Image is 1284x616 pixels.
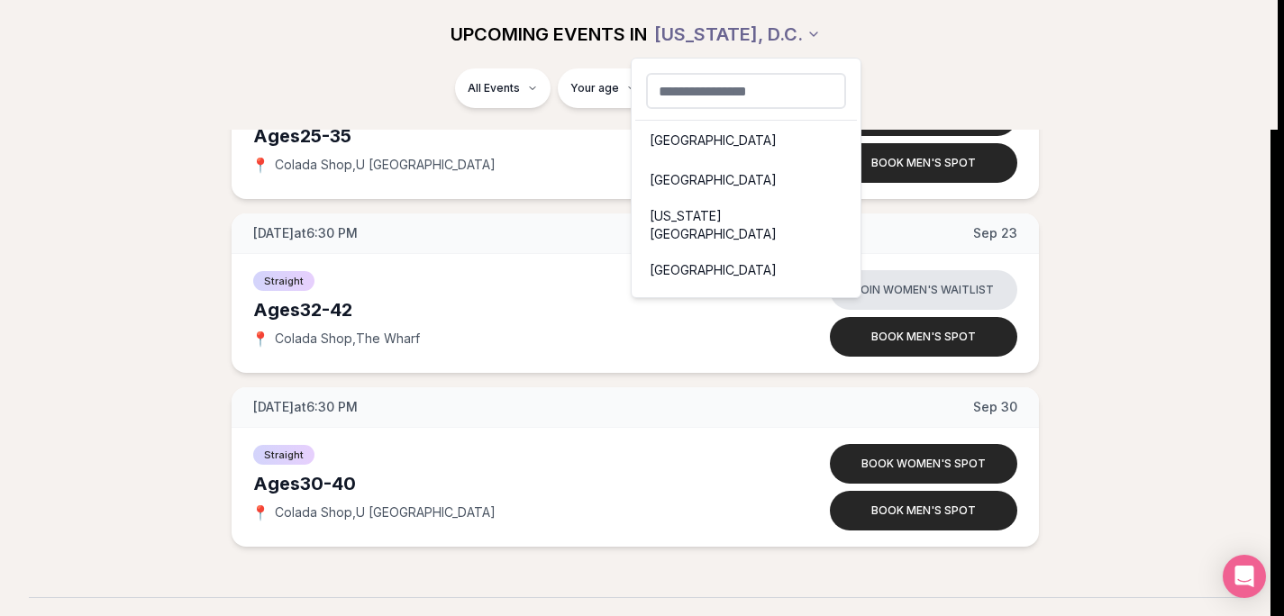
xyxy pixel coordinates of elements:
div: [GEOGRAPHIC_DATA] [635,160,857,200]
div: [US_STATE][GEOGRAPHIC_DATA] [635,200,857,250]
div: [US_STATE], D.C. [635,290,857,330]
div: [GEOGRAPHIC_DATA] [635,250,857,290]
div: [US_STATE], D.C. [631,58,861,298]
div: [GEOGRAPHIC_DATA] [635,121,857,160]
